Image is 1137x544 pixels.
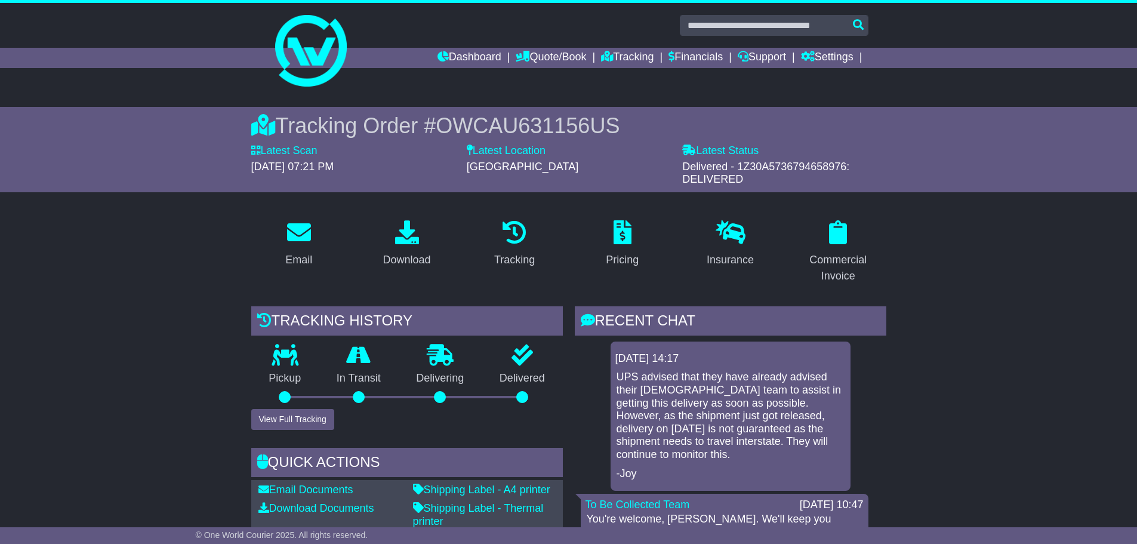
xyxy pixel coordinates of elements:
[278,216,320,272] a: Email
[258,484,353,496] a: Email Documents
[798,252,879,284] div: Commercial Invoice
[682,145,759,158] label: Latest Status
[586,499,690,511] a: To Be Collected Team
[251,372,319,385] p: Pickup
[516,48,586,68] a: Quote/Book
[413,484,550,496] a: Shipping Label - A4 printer
[601,48,654,68] a: Tracking
[383,252,430,268] div: Download
[251,145,318,158] label: Latest Scan
[467,161,578,173] span: [GEOGRAPHIC_DATA]
[801,48,853,68] a: Settings
[375,216,438,272] a: Download
[494,252,535,268] div: Tracking
[598,216,646,272] a: Pricing
[319,372,399,385] p: In Transit
[436,113,620,138] span: OWCAU631156US
[196,530,368,540] span: © One World Courier 2025. All rights reserved.
[668,48,723,68] a: Financials
[587,513,862,539] p: You're welcome, [PERSON_NAME]. We'll keep you updated.
[682,161,849,186] span: Delivered - 1Z30A5736794658976: DELIVERED
[707,252,754,268] div: Insurance
[251,161,334,173] span: [DATE] 07:21 PM
[800,499,864,512] div: [DATE] 10:47
[606,252,639,268] div: Pricing
[258,502,374,514] a: Download Documents
[413,502,544,527] a: Shipping Label - Thermal printer
[437,48,501,68] a: Dashboard
[482,372,563,385] p: Delivered
[251,409,334,430] button: View Full Tracking
[575,306,886,339] div: RECENT CHAT
[617,371,845,461] p: UPS advised that they have already advised their [DEMOGRAPHIC_DATA] team to assist in getting thi...
[790,216,886,288] a: Commercial Invoice
[251,306,563,339] div: Tracking history
[251,448,563,480] div: Quick Actions
[486,216,543,272] a: Tracking
[399,372,482,385] p: Delivering
[615,352,846,365] div: [DATE] 14:17
[617,468,845,481] p: -Joy
[467,145,546,158] label: Latest Location
[251,113,886,139] div: Tracking Order #
[285,252,312,268] div: Email
[699,216,762,272] a: Insurance
[738,48,786,68] a: Support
